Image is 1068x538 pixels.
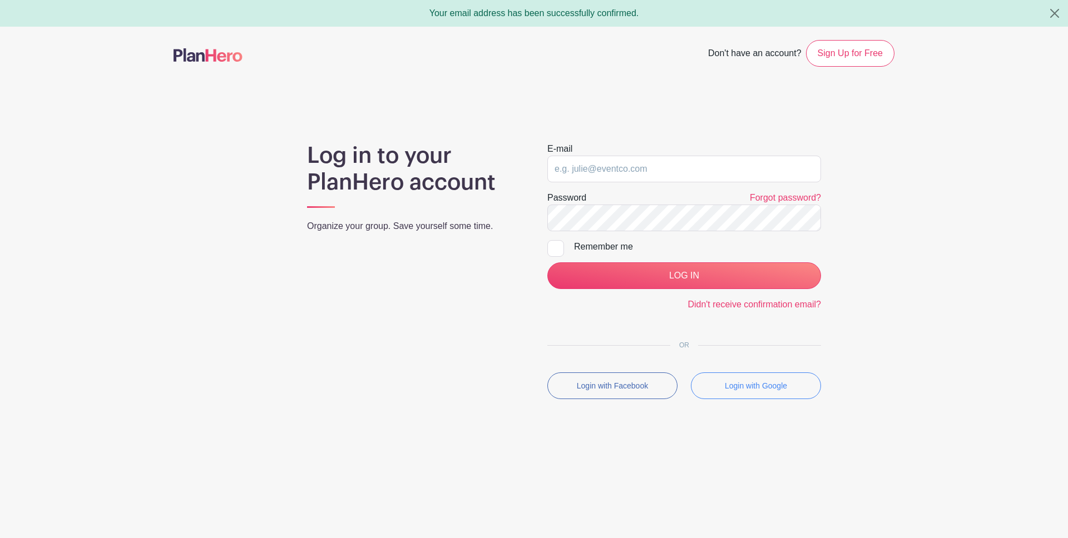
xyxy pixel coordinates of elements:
input: LOG IN [547,262,821,289]
input: e.g. julie@eventco.com [547,156,821,182]
a: Didn't receive confirmation email? [688,300,821,309]
img: logo-507f7623f17ff9eddc593b1ce0a138ce2505c220e1c5a4e2b4648c50719b7d32.svg [174,48,243,62]
a: Forgot password? [750,193,821,202]
p: Organize your group. Save yourself some time. [307,220,521,233]
h1: Log in to your PlanHero account [307,142,521,196]
small: Login with Google [725,381,787,390]
span: Don't have an account? [708,42,802,67]
label: Password [547,191,586,205]
button: Login with Google [691,372,821,399]
label: E-mail [547,142,572,156]
a: Sign Up for Free [806,40,894,67]
div: Remember me [574,240,821,253]
button: Login with Facebook [547,372,678,399]
span: OR [670,341,698,349]
small: Login with Facebook [577,381,648,390]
